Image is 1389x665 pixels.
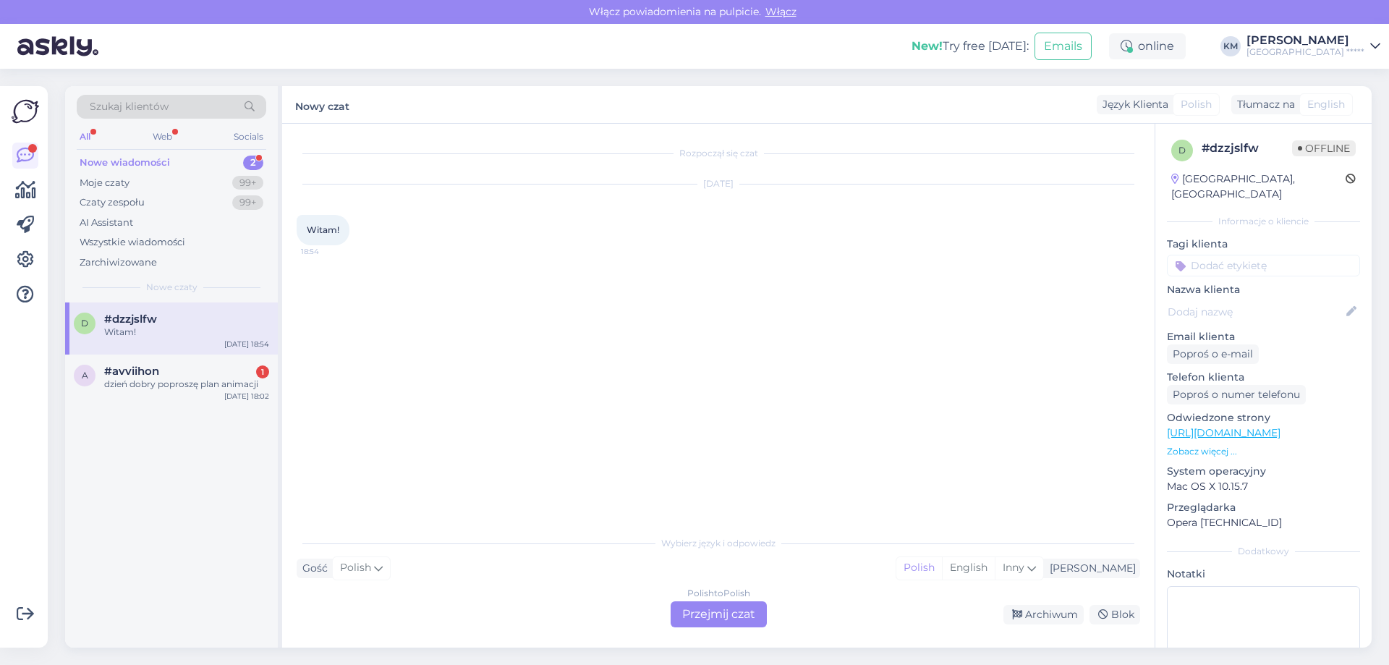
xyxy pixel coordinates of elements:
[1246,35,1380,58] a: [PERSON_NAME][GEOGRAPHIC_DATA] *****
[1109,33,1186,59] div: online
[1167,237,1360,252] p: Tagi klienta
[1167,215,1360,228] div: Informacje o kliencie
[1246,35,1364,46] div: [PERSON_NAME]
[1167,464,1360,479] p: System operacyjny
[297,147,1140,160] div: Rozpoczął się czat
[896,557,942,579] div: Polish
[1044,561,1136,576] div: [PERSON_NAME]
[1171,171,1346,202] div: [GEOGRAPHIC_DATA], [GEOGRAPHIC_DATA]
[256,365,269,378] div: 1
[80,176,129,190] div: Moje czaty
[295,95,349,114] label: Nowy czat
[80,255,157,270] div: Zarchiwizowane
[1167,329,1360,344] p: Email klienta
[687,587,750,600] div: Polish to Polish
[761,5,801,18] span: Włącz
[297,177,1140,190] div: [DATE]
[104,326,269,339] div: Witam!
[232,195,263,210] div: 99+
[1167,445,1360,458] p: Zobacz więcej ...
[912,39,943,53] b: New!
[232,176,263,190] div: 99+
[1003,605,1084,624] div: Archiwum
[1220,36,1241,56] div: KM
[1167,344,1259,364] div: Poproś o e-mail
[146,281,197,294] span: Nowe czaty
[90,99,169,114] span: Szukaj klientów
[104,365,159,378] span: #avviihon
[80,156,170,170] div: Nowe wiadomości
[104,313,157,326] span: #dzzjslfw
[1167,545,1360,558] div: Dodatkowy
[1181,97,1212,112] span: Polish
[1097,97,1168,112] div: Język Klienta
[80,235,185,250] div: Wszystkie wiadomości
[82,370,88,381] span: a
[1167,515,1360,530] p: Opera [TECHNICAL_ID]
[1168,304,1343,320] input: Dodaj nazwę
[104,378,269,391] div: dzień dobry poproszę plan animacji
[1231,97,1295,112] div: Tłumacz na
[912,38,1029,55] div: Try free [DATE]:
[1307,97,1345,112] span: English
[1167,410,1360,425] p: Odwiedzone strony
[297,561,328,576] div: Gość
[1167,500,1360,515] p: Przeglądarka
[1035,33,1092,60] button: Emails
[301,246,355,257] span: 18:54
[231,127,266,146] div: Socials
[1167,370,1360,385] p: Telefon klienta
[224,339,269,350] div: [DATE] 18:54
[12,98,39,125] img: Askly Logo
[297,537,1140,550] div: Wybierz język i odpowiedz
[224,391,269,402] div: [DATE] 18:02
[340,560,371,576] span: Polish
[1167,385,1306,404] div: Poproś o numer telefonu
[81,318,88,329] span: d
[1167,567,1360,582] p: Notatki
[80,195,145,210] div: Czaty zespołu
[77,127,93,146] div: All
[671,601,767,627] div: Przejmij czat
[1003,561,1024,574] span: Inny
[243,156,263,170] div: 2
[1167,479,1360,494] p: Mac OS X 10.15.7
[1167,282,1360,297] p: Nazwa klienta
[150,127,175,146] div: Web
[1089,605,1140,624] div: Blok
[1202,140,1292,157] div: # dzzjslfw
[1292,140,1356,156] span: Offline
[80,216,133,230] div: AI Assistant
[1178,145,1186,156] span: d
[307,224,339,235] span: Witam!
[942,557,995,579] div: English
[1167,255,1360,276] input: Dodać etykietę
[1167,426,1280,439] a: [URL][DOMAIN_NAME]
